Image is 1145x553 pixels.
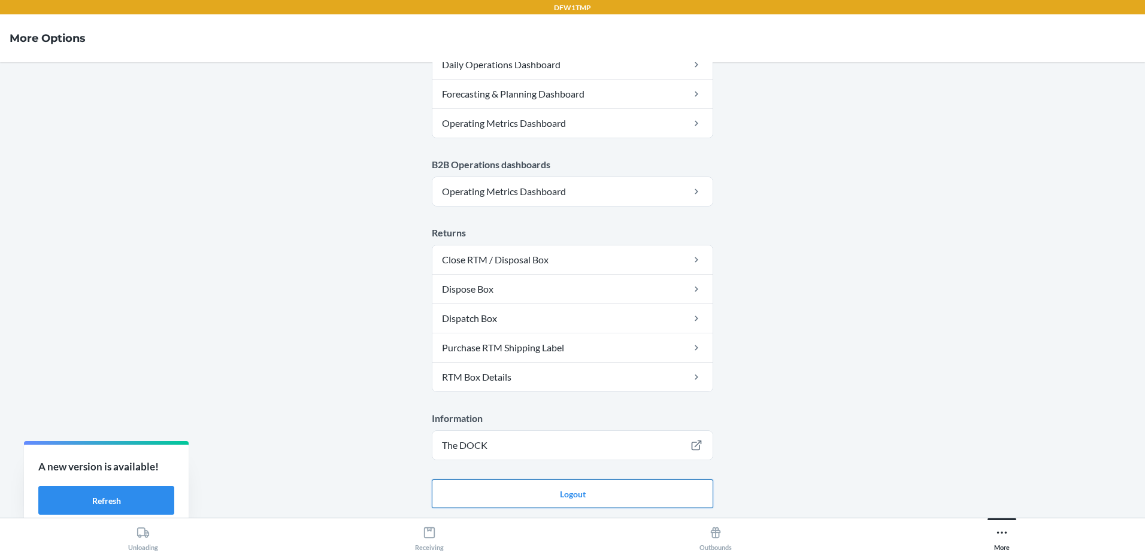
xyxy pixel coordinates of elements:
[699,521,732,551] div: Outbounds
[554,2,591,13] p: DFW1TMP
[432,109,713,138] a: Operating Metrics Dashboard
[38,459,174,475] p: A new version is available!
[432,431,713,460] a: The DOCK
[432,275,713,303] a: Dispose Box
[432,177,713,206] a: Operating Metrics Dashboard
[432,226,713,240] p: Returns
[432,245,713,274] a: Close RTM / Disposal Box
[432,479,713,508] button: Logout
[432,157,713,172] p: B2B Operations dashboards
[432,50,713,79] a: Daily Operations Dashboard
[432,304,713,333] a: Dispatch Box
[38,486,174,515] button: Refresh
[994,521,1010,551] div: More
[128,521,158,551] div: Unloading
[432,80,713,108] a: Forecasting & Planning Dashboard
[432,333,713,362] a: Purchase RTM Shipping Label
[859,518,1145,551] button: More
[572,518,859,551] button: Outbounds
[432,411,713,426] p: Information
[286,518,572,551] button: Receiving
[10,31,86,46] h4: More Options
[432,363,713,391] a: RTM Box Details
[415,521,444,551] div: Receiving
